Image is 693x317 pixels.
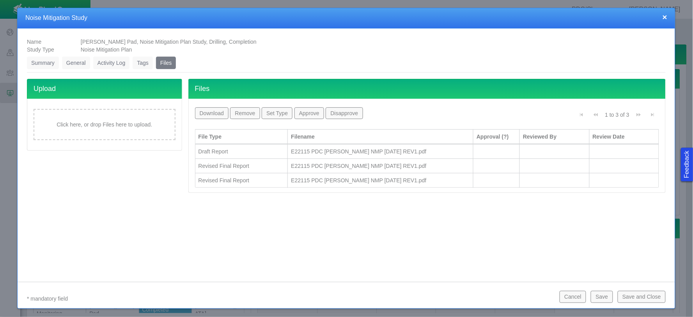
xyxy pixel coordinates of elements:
div: Draft Report [199,148,285,155]
th: File Type [195,129,288,144]
td: Draft Report [195,144,288,159]
div: E22115 PDC [PERSON_NAME] NMP [DATE] REV1.pdf [291,162,470,170]
td: Revised Final Report [195,173,288,188]
td: E22115 PDC Chatfield NMP 2024.08.30 REV1.pdf [288,144,473,159]
a: Tags [133,57,153,69]
h4: Upload [27,79,182,99]
button: close [663,13,667,21]
a: Summary [27,57,59,69]
div: Review Date [593,133,656,141]
th: Reviewed By [520,129,589,144]
div: Reviewed By [523,133,586,141]
div: Filename [291,133,470,141]
span: Noise Mitigation Plan [81,46,132,53]
button: Remove [230,107,260,119]
div: Revised Final Report [199,162,285,170]
span: [PERSON_NAME] Pad, Noise Mitigation Plan Study, Drilling, Completion [81,39,257,45]
div: E22115 PDC [PERSON_NAME] NMP [DATE] REV1.pdf [291,176,470,184]
th: Filename [288,129,473,144]
a: Activity Log [93,57,130,69]
div: E22115 PDC [PERSON_NAME] NMP [DATE] REV1.pdf [291,148,470,155]
th: Approval (?) [473,129,520,144]
div: Click here, or drop Files here to upload. [34,109,175,140]
h4: Noise Mitigation Study [25,14,667,22]
h4: Files [188,79,666,99]
button: Download [195,107,229,119]
button: Set Type [262,107,292,119]
td: E22115 PDC Chatfield NMP 2024.08.30 REV1.pdf [288,159,473,173]
a: General [62,57,90,69]
button: Save and Close [618,291,666,303]
button: Disapprove [326,107,363,119]
button: Cancel [560,291,586,303]
a: Files [156,57,176,69]
div: File Type [199,133,285,141]
div: 1 to 3 of 3 [602,111,633,122]
td: Revised Final Report [195,159,288,173]
button: Save [591,291,613,303]
div: Revised Final Report [199,176,285,184]
p: * mandatory field [27,294,553,304]
div: Approval (?) [477,133,516,141]
button: Approve [294,107,324,119]
div: Pagination [575,107,659,125]
th: Review Date [590,129,659,144]
span: Name [27,39,41,45]
span: Study Type [27,46,54,53]
td: E22115 PDC Chatfield NMP 2024.09.26 REV1.pdf [288,173,473,188]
